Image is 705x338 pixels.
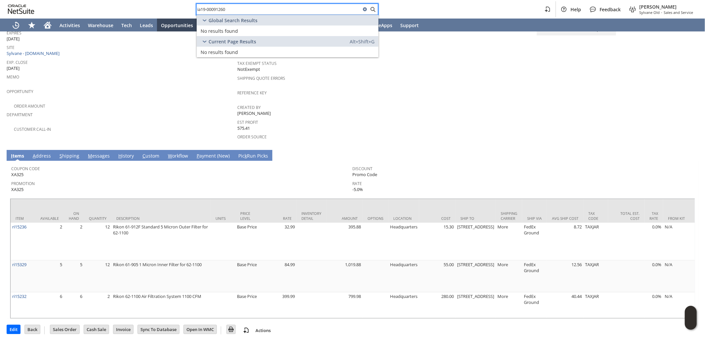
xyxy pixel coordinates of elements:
[639,4,693,10] span: [PERSON_NAME]
[161,22,193,28] span: Opportunities
[157,19,197,32] a: Opportunities
[197,47,378,57] a: No results found
[265,216,292,221] div: Rate
[237,153,270,160] a: PickRun Picks
[237,120,258,125] a: Est Profit
[9,153,26,160] a: Items
[240,211,255,221] div: Price Level
[326,261,363,292] td: 1,019.88
[84,325,109,334] input: Cash Sale
[14,103,45,109] a: Order Amount
[645,223,663,261] td: 0.0%
[301,211,321,221] div: Inventory Detail
[649,211,658,221] div: Tax Rate
[84,19,117,32] a: Warehouse
[570,6,581,13] span: Help
[12,21,20,29] svg: Recent Records
[527,216,542,221] div: Ship Via
[59,153,62,159] span: S
[59,22,80,28] span: Activities
[685,306,697,330] iframe: Click here to launch Oracle Guided Learning Help Panel
[370,22,392,28] span: SuiteApps
[237,110,271,117] span: [PERSON_NAME]
[7,50,61,56] a: Sylvane - [DOMAIN_NAME]
[197,5,361,13] input: Search
[424,216,450,221] div: Cost
[245,153,247,159] span: k
[522,223,547,261] td: FedEx Ground
[141,153,161,160] a: Custom
[69,211,79,221] div: On Hand
[197,25,378,36] a: No results found
[201,49,238,55] span: No results found
[353,166,373,171] a: Discount
[44,21,52,29] svg: Home
[140,22,153,28] span: Leads
[116,216,206,221] div: Description
[184,325,216,334] input: Open In WMC
[7,112,33,118] a: Department
[166,153,190,160] a: Workflow
[12,224,26,230] a: ri15236
[35,223,64,261] td: 2
[237,134,267,140] a: Order Source
[235,261,260,292] td: Base Price
[7,60,28,65] a: Exp. Close
[86,153,111,160] a: Messages
[7,325,20,334] input: Edit
[419,292,455,318] td: 280.00
[237,75,285,81] a: Shipping Quote Errors
[237,125,250,131] span: 575.41
[11,181,35,186] a: Promotion
[168,153,172,159] span: W
[35,292,64,318] td: 6
[11,166,40,171] a: Coupon Code
[253,327,273,333] a: Actions
[235,223,260,261] td: Base Price
[31,153,53,160] a: Address
[326,292,363,318] td: 799.98
[600,6,621,13] span: Feedback
[583,292,608,318] td: TAXJAR
[11,171,23,178] span: XA325
[400,22,419,28] span: Support
[136,19,157,32] a: Leads
[522,292,547,318] td: FedEx Ground
[16,216,30,221] div: Item
[396,19,423,32] a: Support
[111,223,211,261] td: Rikon 61-912F Standard 5 Micron Outer Filter for 62-1100
[393,216,414,221] div: Location
[547,223,583,261] td: 8.72
[227,325,235,334] input: Print
[260,261,296,292] td: 84.99
[111,261,211,292] td: Rikon 61-905 1 Micron Inner Filter for 62-1100
[11,153,13,159] span: I
[388,261,419,292] td: Headquarters
[84,223,111,261] td: 12
[197,153,199,159] span: P
[366,19,396,32] a: SuiteApps
[64,292,84,318] td: 6
[639,10,660,15] span: Sylvane Old
[33,153,36,159] span: A
[588,211,603,221] div: Tax Code
[686,151,694,159] a: Unrolled view on
[260,292,296,318] td: 399.99
[455,223,496,261] td: [STREET_ADDRESS]
[552,216,578,221] div: Avg Ship Cost
[237,61,277,66] a: Tax Exempt Status
[547,261,583,292] td: 12.56
[7,45,15,50] a: Site
[326,223,363,261] td: 395.88
[455,292,496,318] td: [STREET_ADDRESS]
[89,216,106,221] div: Quantity
[419,223,455,261] td: 15.30
[685,318,697,330] span: Oracle Guided Learning Widget. To move around, please hold and drag
[195,153,231,160] a: Payment (New)
[242,326,250,334] img: add-record.svg
[113,325,133,334] input: Invoice
[460,216,491,221] div: Ship To
[12,293,26,299] a: ri15232
[235,292,260,318] td: Base Price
